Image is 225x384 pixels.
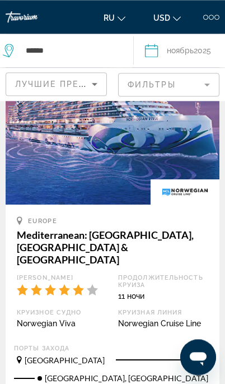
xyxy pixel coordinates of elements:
div: [PERSON_NAME] [17,274,107,281]
span: Лучшие предложения [15,80,134,89]
div: 2025 [167,43,211,58]
span: Europe [28,218,57,225]
span: USD [153,13,170,22]
span: ноябрь [167,46,194,55]
span: [GEOGRAPHIC_DATA], [GEOGRAPHIC_DATA] [45,373,208,383]
button: ноябрь2025 [145,34,214,67]
button: Filter [118,72,219,97]
div: Norwegian Viva [17,319,107,328]
div: Круизная линия [118,309,208,316]
span: ru [104,13,115,22]
span: [GEOGRAPHIC_DATA] [25,355,105,365]
h3: Mediterranean: [GEOGRAPHIC_DATA], [GEOGRAPHIC_DATA] & [GEOGRAPHIC_DATA] [17,229,208,266]
div: Продолжительность круиза [118,274,208,289]
iframe: Кнопка запуска окна обмена сообщениями [180,339,216,375]
img: 1642069574.png [6,25,219,205]
img: ncl.gif [151,179,219,205]
button: Change language [98,10,131,26]
button: Change currency [148,10,186,26]
div: 11 ночи [118,292,208,300]
div: Norwegian Cruise Line [118,319,208,328]
div: Порты захода [14,345,211,352]
div: Круизное судно [17,309,107,316]
mat-select: Sort by [15,77,97,91]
